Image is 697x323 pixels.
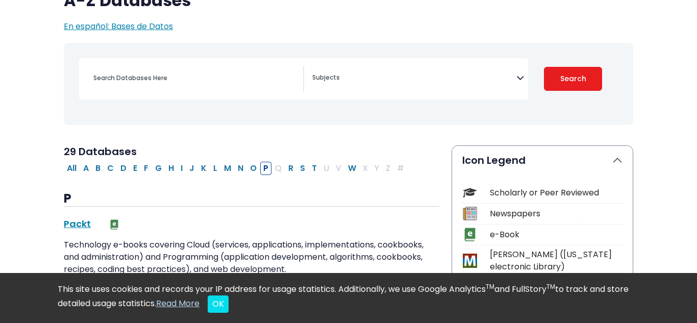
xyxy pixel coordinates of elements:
div: Alpha-list to filter by first letter of database name [64,162,408,173]
nav: Search filters [64,43,633,125]
button: Filter Results T [309,162,320,175]
h3: P [64,191,439,207]
button: Filter Results D [117,162,130,175]
button: Filter Results F [141,162,152,175]
img: Icon Newspapers [463,207,477,220]
button: Filter Results H [165,162,177,175]
button: Icon Legend [452,146,633,175]
div: e-Book [490,229,623,241]
button: Filter Results L [210,162,220,175]
div: [PERSON_NAME] ([US_STATE] electronic Library) [490,249,623,273]
button: Filter Results A [80,162,92,175]
button: Filter Results M [221,162,234,175]
sup: TM [546,282,555,291]
img: Icon e-Book [463,228,477,241]
img: Icon Scholarly or Peer Reviewed [463,186,477,200]
button: Filter Results G [152,162,165,175]
div: Newspapers [490,208,623,220]
sup: TM [486,282,494,291]
a: Packt [64,217,91,230]
button: Filter Results O [247,162,260,175]
button: Filter Results R [285,162,296,175]
input: Search database by title or keyword [87,70,303,85]
span: 29 Databases [64,144,137,159]
button: Filter Results C [104,162,117,175]
img: Icon MeL (Michigan electronic Library) [463,254,477,267]
button: Filter Results S [297,162,308,175]
button: All [64,162,80,175]
p: Technology e-books covering Cloud (services, applications, implementations, cookbooks, and admini... [64,239,439,276]
img: e-Book [109,219,119,230]
button: Close [208,295,229,313]
button: Filter Results K [198,162,210,175]
button: Filter Results W [345,162,359,175]
a: En español: Bases de Datos [64,20,173,32]
button: Filter Results E [130,162,140,175]
div: This site uses cookies and records your IP address for usage statistics. Additionally, we use Goo... [58,283,639,313]
button: Filter Results I [178,162,186,175]
a: Read More [156,297,200,309]
button: Filter Results N [235,162,246,175]
textarea: Search [312,74,516,83]
div: Scholarly or Peer Reviewed [490,187,623,199]
button: Submit for Search Results [544,67,602,91]
button: Filter Results B [92,162,104,175]
button: Filter Results P [260,162,271,175]
button: Filter Results J [186,162,197,175]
